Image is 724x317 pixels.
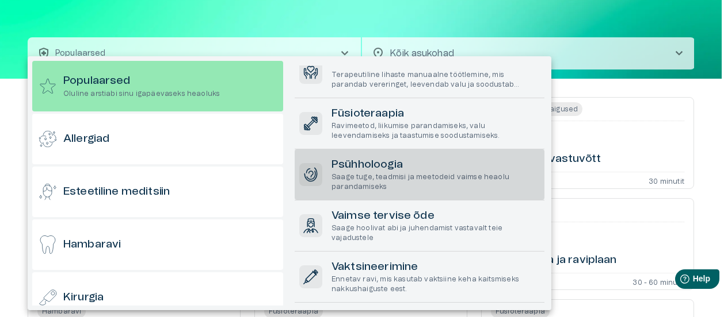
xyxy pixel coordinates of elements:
h6: Psühholoogia [331,157,540,173]
h6: Vaimse tervise õde [331,208,540,224]
h6: Kirurgia [63,290,104,306]
p: Saage hoolivat abi ja juhendamist vastavalt teie vajadustele [331,223,540,243]
p: Terapeutiline lihaste manuaalne töötlemine, mis parandab vereringet, leevendab valu ja soodustab ... [331,70,540,90]
h6: Esteetiline meditsiin [63,184,170,200]
p: Saage tuge, teadmisi ja meetodeid vaimse heaolu parandamiseks [331,172,540,192]
p: Ravimeetod, liikumise parandamiseks, valu leevendamiseks ja taastumise soodustamiseks. [331,121,540,141]
h6: Hambaravi [63,237,121,253]
h6: Füsioteraapia [331,106,540,122]
p: Ennetav ravi, mis kasutab vaktsiine keha kaitsmiseks nakkushaiguste eest. [331,275,540,294]
h6: Populaarsed [63,74,220,89]
iframe: Help widget launcher [634,265,724,297]
h6: Allergiad [63,132,109,147]
p: Oluline arstiabi sinu igapäevaseks heaoluks [63,89,220,99]
h6: Vaktsineerimine [331,260,540,275]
